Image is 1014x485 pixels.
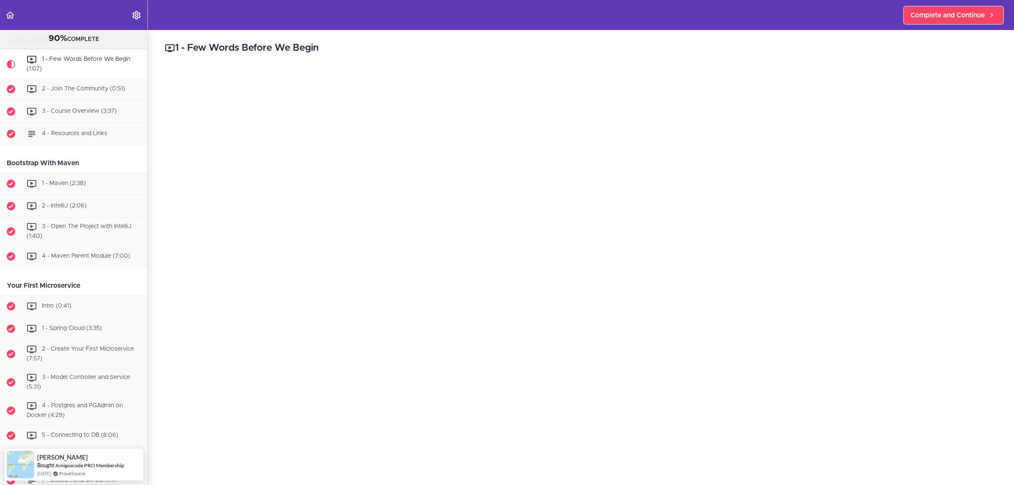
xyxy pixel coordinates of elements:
span: 3 - Course Overview (3:37) [42,108,117,114]
div: COMPLETE [11,33,137,44]
span: 4 - Postgres and PGAdmin on Docker (4:29) [27,403,123,418]
a: Amigoscode PRO Membership [55,462,124,469]
span: 4 - Resources and Links [42,131,107,136]
span: 5 - Connecting to DB (8:06) [42,433,118,439]
span: 2 - Create Your First Microservice (7:57) [27,346,134,362]
span: 1 - Spring Cloud (3:35) [42,326,102,332]
span: [DATE] [37,470,51,477]
a: Complete and Continue [903,6,1004,25]
span: 1 - Few Words Before We Begin (1:07) [27,56,131,72]
svg: Back to course curriculum [5,10,15,20]
span: Intro (0:41) [42,303,71,309]
span: 3 - Model Controller and Service (5:31) [27,374,130,390]
span: [PERSON_NAME] [37,454,88,461]
img: provesource social proof notification image [7,451,34,478]
h2: 1 - Few Words Before We Begin [165,41,997,55]
span: 90% [49,34,67,43]
span: 7 - Section End Git Commit [42,477,116,483]
span: Bought [37,462,55,469]
span: Complete and Continue [910,10,985,20]
span: 2 - Join The Community (0:51) [42,86,125,92]
span: 2 - IntelliJ (2:06) [42,203,87,209]
span: 4 - Maven Parent Module (7:00) [42,253,130,259]
span: 3 - Open The Project with IntelliJ (1:40) [27,223,131,239]
a: ProveSource [59,470,85,477]
span: 1 - Maven (2:38) [42,180,86,186]
svg: Settings Menu [131,10,142,20]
